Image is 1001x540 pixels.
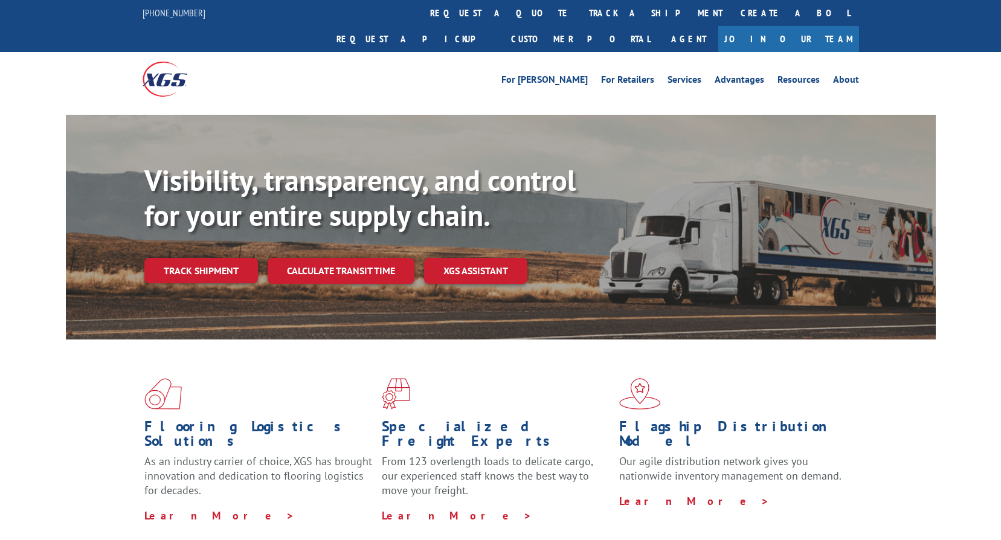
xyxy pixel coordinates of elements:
h1: Flagship Distribution Model [619,419,848,454]
img: xgs-icon-focused-on-flooring-red [382,378,410,410]
img: xgs-icon-total-supply-chain-intelligence-red [144,378,182,410]
h1: Specialized Freight Experts [382,419,610,454]
a: Resources [777,75,820,88]
a: Join Our Team [718,26,859,52]
a: Track shipment [144,258,258,283]
a: Learn More > [144,509,295,522]
a: Customer Portal [502,26,659,52]
a: Request a pickup [327,26,502,52]
a: Advantages [715,75,764,88]
a: Agent [659,26,718,52]
a: [PHONE_NUMBER] [143,7,205,19]
p: From 123 overlength loads to delicate cargo, our experienced staff knows the best way to move you... [382,454,610,508]
a: Learn More > [382,509,532,522]
a: Services [668,75,701,88]
a: For Retailers [601,75,654,88]
h1: Flooring Logistics Solutions [144,419,373,454]
a: XGS ASSISTANT [424,258,527,284]
span: Our agile distribution network gives you nationwide inventory management on demand. [619,454,842,483]
b: Visibility, transparency, and control for your entire supply chain. [144,161,576,234]
span: As an industry carrier of choice, XGS has brought innovation and dedication to flooring logistics... [144,454,372,497]
a: For [PERSON_NAME] [501,75,588,88]
a: About [833,75,859,88]
a: Learn More > [619,494,770,508]
img: xgs-icon-flagship-distribution-model-red [619,378,661,410]
a: Calculate transit time [268,258,414,284]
